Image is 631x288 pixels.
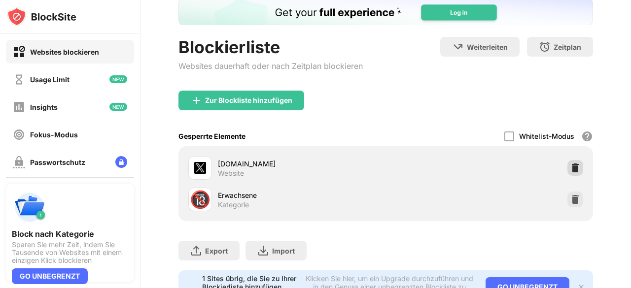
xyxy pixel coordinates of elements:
img: push-categories.svg [12,190,47,225]
div: Insights [30,103,58,111]
div: Fokus-Modus [30,130,78,139]
div: Passwortschutz [30,158,85,166]
img: new-icon.svg [109,103,127,111]
div: [DOMAIN_NAME] [218,159,386,169]
img: password-protection-off.svg [13,156,25,168]
div: Gesperrte Elemente [178,132,245,140]
img: focus-off.svg [13,128,25,141]
img: favicons [194,162,206,174]
div: Websites blockieren [30,48,99,56]
img: lock-menu.svg [115,156,127,168]
img: logo-blocksite.svg [7,7,76,27]
div: Import [272,247,295,255]
img: block-on.svg [13,46,25,58]
div: Sparen Sie mehr Zeit, indem Sie Tausende von Websites mit einem einzigen Klick blockieren [12,241,128,264]
img: time-usage-off.svg [13,73,25,86]
div: Usage Limit [30,75,70,84]
div: Zur Blockliste hinzufügen [205,96,292,104]
div: Website [218,169,244,178]
div: Zeitplan [554,43,581,51]
div: Erwachsene [218,190,386,200]
div: 🔞 [190,190,210,210]
img: new-icon.svg [109,75,127,83]
div: Whitelist-Modus [519,132,574,140]
div: Kategorie [218,200,249,209]
div: Weiterleiten [467,43,508,51]
div: Block nach Kategorie [12,229,128,239]
div: GO UNBEGRENZT [12,268,88,284]
img: insights-off.svg [13,101,25,113]
div: Websites dauerhaft oder nach Zeitplan blockieren [178,61,363,71]
div: Export [205,247,228,255]
div: Blockierliste [178,37,363,57]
